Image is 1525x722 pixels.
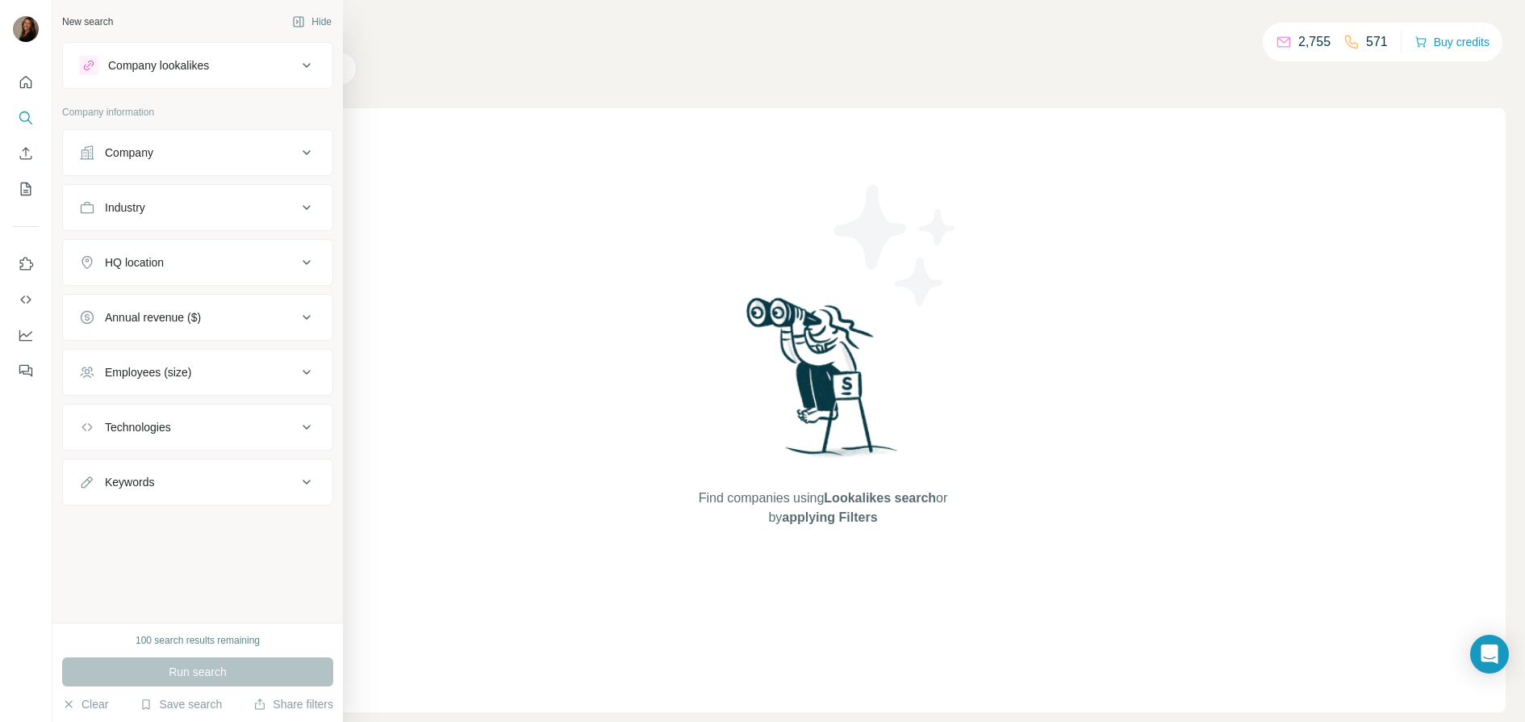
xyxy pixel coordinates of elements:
[13,285,39,314] button: Use Surfe API
[823,173,968,318] img: Surfe Illustration - Stars
[1366,32,1388,52] p: 571
[105,254,164,271] div: HQ location
[63,188,332,227] button: Industry
[694,489,952,527] span: Find companies using or by
[105,145,153,161] div: Company
[105,474,154,490] div: Keywords
[13,356,39,385] button: Feedback
[105,419,171,435] div: Technologies
[1298,32,1331,52] p: 2,755
[105,309,201,325] div: Annual revenue ($)
[13,321,39,350] button: Dashboard
[13,68,39,97] button: Quick start
[253,696,333,712] button: Share filters
[1470,635,1509,674] div: Open Intercom Messenger
[824,491,936,505] span: Lookalikes search
[140,696,222,712] button: Save search
[739,293,907,473] img: Surfe Illustration - Woman searching with binoculars
[13,174,39,204] button: My lists
[62,696,108,712] button: Clear
[105,364,191,380] div: Employees (size)
[63,243,332,282] button: HQ location
[13,103,39,132] button: Search
[63,46,332,85] button: Company lookalikes
[281,10,343,34] button: Hide
[13,16,39,42] img: Avatar
[62,15,113,29] div: New search
[13,250,39,279] button: Use Surfe on LinkedIn
[1414,31,1489,53] button: Buy credits
[63,298,332,337] button: Annual revenue ($)
[63,133,332,172] button: Company
[108,57,209,73] div: Company lookalikes
[105,199,145,216] div: Industry
[62,105,333,120] p: Company information
[782,510,877,524] span: applying Filters
[63,408,332,447] button: Technologies
[63,353,332,392] button: Employees (size)
[140,19,1506,42] h4: Search
[136,633,260,648] div: 100 search results remaining
[63,463,332,502] button: Keywords
[13,139,39,168] button: Enrich CSV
